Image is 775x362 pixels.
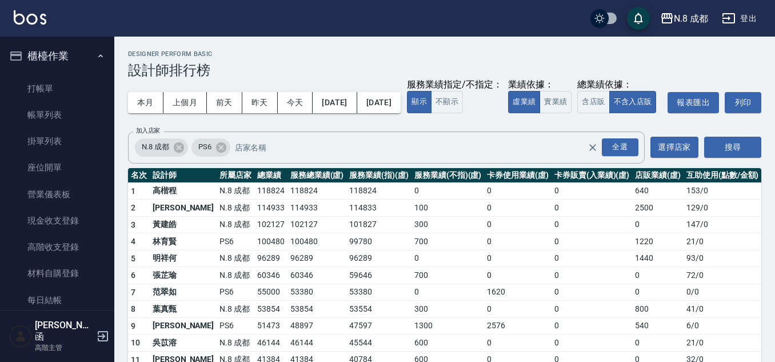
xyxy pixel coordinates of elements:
[207,92,242,113] button: 前天
[684,182,761,200] td: 153 / 0
[287,301,347,318] td: 53854
[508,79,572,91] div: 業績依據：
[217,216,254,233] td: N.8 成都
[254,200,287,217] td: 114933
[412,168,484,183] th: 服務業績(不指)(虛)
[412,216,484,233] td: 300
[131,220,135,229] span: 3
[242,92,278,113] button: 昨天
[407,79,502,91] div: 服務業績指定/不指定：
[191,141,218,153] span: PS6
[632,250,684,267] td: 1440
[484,216,552,233] td: 0
[346,317,412,335] td: 47597
[14,10,46,25] img: Logo
[254,168,287,183] th: 總業績
[287,267,347,284] td: 60346
[135,141,176,153] span: N.8 成都
[552,216,632,233] td: 0
[650,137,698,158] button: 選擇店家
[668,92,719,113] a: 報表匯出
[5,181,110,208] a: 營業儀表板
[684,267,761,284] td: 72 / 0
[609,91,657,113] button: 不含入店販
[552,168,632,183] th: 卡券販賣(入業績)(虛)
[632,317,684,335] td: 540
[35,320,93,343] h5: [PERSON_NAME]函
[150,200,217,217] td: [PERSON_NAME]
[552,250,632,267] td: 0
[577,91,609,113] button: 含店販
[217,182,254,200] td: N.8 成都
[254,301,287,318] td: 53854
[128,168,150,183] th: 名次
[254,284,287,301] td: 55000
[5,102,110,128] a: 帳單列表
[5,75,110,102] a: 打帳單
[552,335,632,352] td: 0
[484,267,552,284] td: 0
[484,182,552,200] td: 0
[552,233,632,250] td: 0
[131,270,135,280] span: 6
[484,335,552,352] td: 0
[254,317,287,335] td: 51473
[217,301,254,318] td: N.8 成都
[287,335,347,352] td: 46144
[128,50,761,58] h2: Designer Perform Basic
[407,91,432,113] button: 顯示
[278,92,313,113] button: 今天
[346,168,412,183] th: 服務業績(指)(虛)
[684,301,761,318] td: 41 / 0
[191,138,230,157] div: PS6
[684,200,761,217] td: 129 / 0
[5,260,110,287] a: 材料自購登錄
[217,335,254,352] td: N.8 成都
[163,92,207,113] button: 上個月
[254,335,287,352] td: 46144
[632,301,684,318] td: 800
[217,250,254,267] td: N.8 成都
[287,216,347,233] td: 102127
[684,335,761,352] td: 21 / 0
[684,168,761,183] th: 互助使用(點數/金額)
[552,200,632,217] td: 0
[431,91,463,113] button: 不顯示
[9,325,32,348] img: Person
[150,216,217,233] td: 黃建皓
[131,288,135,297] span: 7
[412,233,484,250] td: 700
[128,62,761,78] h3: 設計師排行榜
[217,200,254,217] td: N.8 成都
[484,250,552,267] td: 0
[552,284,632,301] td: 0
[656,7,713,30] button: N.8 成都
[150,284,217,301] td: 范翠如
[484,200,552,217] td: 0
[254,182,287,200] td: 118824
[5,154,110,181] a: 座位開單
[217,233,254,250] td: PS6
[217,317,254,335] td: PS6
[131,186,135,196] span: 1
[287,233,347,250] td: 100480
[585,140,601,156] button: Clear
[287,250,347,267] td: 96289
[412,301,484,318] td: 300
[684,250,761,267] td: 93 / 0
[632,284,684,301] td: 0
[632,168,684,183] th: 店販業績(虛)
[150,233,217,250] td: 林育賢
[287,200,347,217] td: 114933
[725,92,761,113] button: 列印
[632,335,684,352] td: 0
[150,317,217,335] td: [PERSON_NAME]
[346,233,412,250] td: 99780
[357,92,401,113] button: [DATE]
[717,8,761,29] button: 登出
[150,250,217,267] td: 明祥何
[684,284,761,301] td: 0 / 0
[217,267,254,284] td: N.8 成都
[484,317,552,335] td: 2576
[131,237,135,246] span: 4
